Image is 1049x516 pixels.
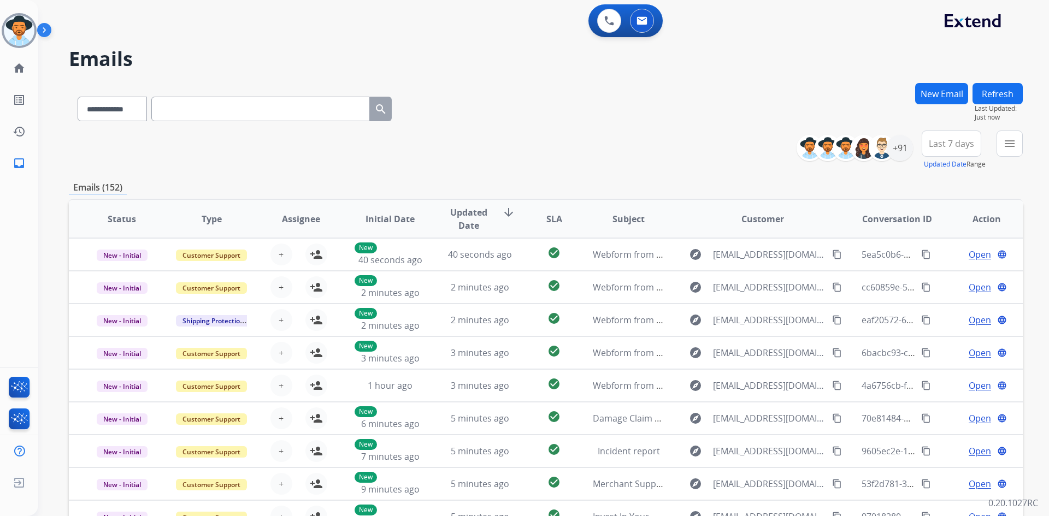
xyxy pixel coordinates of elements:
[973,83,1023,104] button: Refresh
[451,347,509,359] span: 3 minutes ago
[176,282,247,294] span: Customer Support
[689,477,702,490] mat-icon: explore
[547,410,561,423] mat-icon: check_circle
[921,479,931,489] mat-icon: content_copy
[713,444,826,458] span: [EMAIL_ADDRESS][DOMAIN_NAME]
[713,248,826,261] span: [EMAIL_ADDRESS][DOMAIN_NAME]
[358,254,422,266] span: 40 seconds ago
[887,135,913,161] div: +91
[969,477,991,490] span: Open
[689,313,702,327] mat-icon: explore
[969,346,991,359] span: Open
[862,281,1029,293] span: cc60859e-54b0-4766-8702-94e11a639107
[997,250,1007,259] mat-icon: language
[13,125,26,138] mat-icon: history
[741,212,784,226] span: Customer
[832,479,842,489] mat-icon: content_copy
[862,478,1023,490] span: 53f2d781-342a-4124-aac2-6139af07eaef
[361,319,420,331] span: 2 minutes ago
[593,412,764,424] span: Damage Claim - phone [PHONE_NUMBER]
[448,248,512,260] span: 40 seconds ago
[176,250,247,261] span: Customer Support
[176,348,247,359] span: Customer Support
[713,412,826,425] span: [EMAIL_ADDRESS][DOMAIN_NAME]
[689,346,702,359] mat-icon: explore
[270,473,292,495] button: +
[279,444,284,458] span: +
[598,445,660,457] span: Incident report
[279,248,284,261] span: +
[279,346,284,359] span: +
[366,212,415,226] span: Initial Date
[832,348,842,358] mat-icon: content_copy
[4,15,34,46] img: avatar
[997,446,1007,456] mat-icon: language
[13,157,26,170] mat-icon: inbox
[282,212,320,226] span: Assignee
[929,141,974,146] span: Last 7 days
[997,381,1007,390] mat-icon: language
[969,444,991,458] span: Open
[176,479,247,490] span: Customer Support
[915,83,968,104] button: New Email
[451,281,509,293] span: 2 minutes ago
[862,379,1027,392] span: 4a6756cb-f8fa-4950-85ce-1ab477088db5
[547,443,561,456] mat-icon: check_circle
[97,381,148,392] span: New - Initial
[202,212,222,226] span: Type
[593,248,840,260] span: Webform from [EMAIL_ADDRESS][DOMAIN_NAME] on [DATE]
[547,345,561,358] mat-icon: check_circle
[593,314,840,326] span: Webform from [EMAIL_ADDRESS][DOMAIN_NAME] on [DATE]
[713,379,826,392] span: [EMAIL_ADDRESS][DOMAIN_NAME]
[310,346,323,359] mat-icon: person_add
[921,282,931,292] mat-icon: content_copy
[593,281,840,293] span: Webform from [EMAIL_ADDRESS][DOMAIN_NAME] on [DATE]
[361,450,420,462] span: 7 minutes ago
[862,412,1029,424] span: 70e81484-3c8a-45e9-b701-1630a8b2f8d6
[975,113,1023,122] span: Just now
[689,379,702,392] mat-icon: explore
[310,379,323,392] mat-icon: person_add
[451,379,509,392] span: 3 minutes ago
[279,313,284,327] span: +
[862,248,1027,260] span: 5ea5c0b6-2b76-43ea-b8d7-a5f1c2cf73ad
[310,281,323,294] mat-icon: person_add
[924,159,986,169] span: Range
[713,281,826,294] span: [EMAIL_ADDRESS][DOMAIN_NAME]
[355,341,377,352] p: New
[270,276,292,298] button: +
[975,104,1023,113] span: Last Updated:
[69,181,127,194] p: Emails (152)
[832,250,842,259] mat-icon: content_copy
[921,446,931,456] mat-icon: content_copy
[176,381,247,392] span: Customer Support
[270,309,292,331] button: +
[279,281,284,294] span: +
[1003,137,1016,150] mat-icon: menu
[547,377,561,390] mat-icon: check_circle
[689,281,702,294] mat-icon: explore
[969,248,991,261] span: Open
[689,444,702,458] mat-icon: explore
[547,476,561,489] mat-icon: check_circle
[921,315,931,325] mat-icon: content_copy
[451,478,509,490] span: 5 minutes ago
[451,314,509,326] span: 2 minutes ago
[355,242,377,253] p: New
[355,472,377,483] p: New
[97,413,148,425] span: New - Initial
[176,413,247,425] span: Customer Support
[593,347,840,359] span: Webform from [EMAIL_ADDRESS][DOMAIN_NAME] on [DATE]
[279,412,284,425] span: +
[997,348,1007,358] mat-icon: language
[997,479,1007,489] mat-icon: language
[713,477,826,490] span: [EMAIL_ADDRESS][DOMAIN_NAME]
[355,406,377,417] p: New
[713,313,826,327] span: [EMAIL_ADDRESS][DOMAIN_NAME]
[547,279,561,292] mat-icon: check_circle
[547,312,561,325] mat-icon: check_circle
[279,379,284,392] span: +
[988,496,1038,509] p: 0.20.1027RC
[97,446,148,458] span: New - Initial
[97,250,148,261] span: New - Initial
